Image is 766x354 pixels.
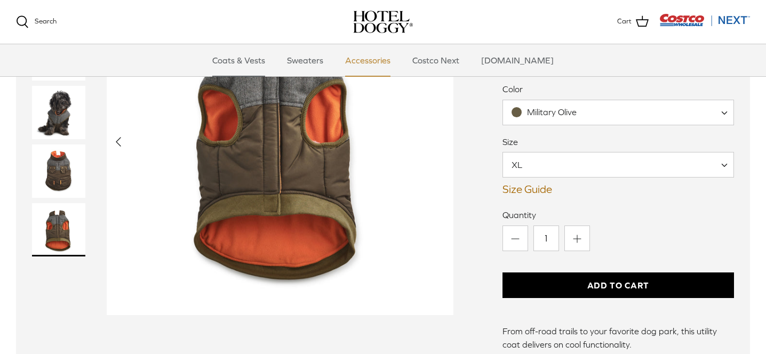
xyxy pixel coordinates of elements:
input: Quantity [533,226,559,251]
span: XL [503,159,544,171]
a: Visit Costco Next [659,20,750,28]
a: hoteldoggy.com hoteldoggycom [353,11,413,33]
a: Costco Next [403,44,469,76]
span: XL [502,152,734,178]
button: Previous [107,130,130,154]
a: Search [16,15,57,28]
span: Military Olive [527,107,577,117]
label: Size [502,136,734,148]
a: [DOMAIN_NAME] [472,44,563,76]
a: Cart [617,15,649,29]
img: Costco Next [659,13,750,27]
a: Sweaters [277,44,333,76]
span: Military Olive [503,107,598,118]
span: Search [35,17,57,25]
label: Color [502,83,734,95]
a: Accessories [336,44,400,76]
span: Military Olive [502,100,734,125]
label: Quantity [502,209,734,221]
a: Coats & Vests [203,44,275,76]
a: Thumbnail Link [32,203,85,256]
button: Add to Cart [502,272,734,298]
a: Thumbnail Link [32,144,85,198]
p: From off-road trails to your favorite dog park, this utility coat delivers on cool functionality. [502,325,734,352]
span: Cart [617,16,632,27]
a: Thumbnail Link [32,86,85,139]
img: hoteldoggycom [353,11,413,33]
a: Size Guide [502,183,734,196]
